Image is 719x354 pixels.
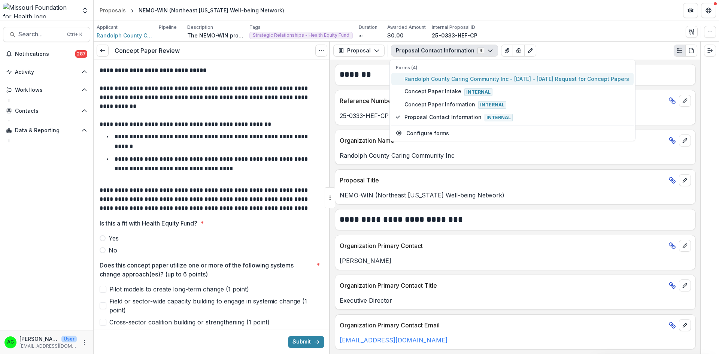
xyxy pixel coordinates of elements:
[396,64,629,71] p: Forms (4)
[109,297,324,315] span: Field or sector-wide capacity building to engage in systemic change (1 point)
[3,48,90,60] button: Notifications287
[97,31,153,39] a: Randolph County Caring Community Inc
[61,336,77,342] p: User
[340,136,665,145] p: Organization Name
[679,319,691,331] button: edit
[3,66,90,78] button: Open Activity
[701,3,716,18] button: Get Help
[15,127,78,134] span: Data & Reporting
[524,45,536,57] button: Edit as form
[15,69,78,75] span: Activity
[333,45,385,57] button: Proposal
[340,191,691,200] p: NEMO-WIN (Northeast [US_STATE] Well-being Network)
[478,101,506,109] span: Internal
[340,151,691,160] p: Randolph County Caring Community Inc
[387,31,404,39] p: $0.00
[19,343,77,350] p: [EMAIL_ADDRESS][DOMAIN_NAME]
[18,31,63,38] span: Search...
[80,3,90,18] button: Open entity switcher
[359,24,377,31] p: Duration
[109,234,119,243] span: Yes
[685,45,697,57] button: PDF view
[15,87,78,93] span: Workflows
[7,340,14,345] div: Alyssa Curran
[404,100,629,109] span: Concept Paper Information
[679,95,691,107] button: edit
[432,24,475,31] p: Internal Proposal ID
[391,45,498,57] button: Proposal Contact Information4
[3,27,90,42] button: Search...
[100,261,313,279] p: Does this concept paper utilize one or more of the following systems change approach(es)? (up to ...
[3,105,90,117] button: Open Contacts
[387,24,426,31] p: Awarded Amount
[432,31,477,39] p: 25-0333-HEF-CP
[115,47,180,54] h3: Concept Paper Review
[340,256,691,265] p: [PERSON_NAME]
[66,30,84,39] div: Ctrl + K
[464,88,492,96] span: Internal
[679,134,691,146] button: edit
[75,50,87,58] span: 287
[340,296,691,305] p: Executive Director
[704,45,716,57] button: Expand right
[15,108,78,114] span: Contacts
[187,31,243,39] p: The NEMO-WIN project seeks to assist Northeast and [GEOGRAPHIC_DATA][US_STATE] counties in establ...
[679,240,691,252] button: edit
[679,174,691,186] button: edit
[340,176,665,185] p: Proposal Title
[109,285,249,294] span: Pilot models to create long-term change (1 point)
[139,6,284,14] div: NEMO-WIN (Northeast [US_STATE] Well-being Network)
[100,219,197,228] p: Is this a fit with Health Equity Fund?
[80,338,89,347] button: More
[253,33,349,38] span: Strategic Relationships - Health Equity Fund
[340,321,665,330] p: Organization Primary Contact Email
[19,335,58,343] p: [PERSON_NAME]
[501,45,513,57] button: View Attached Files
[97,24,118,31] p: Applicant
[340,111,691,120] p: 25-0333-HEF-CP
[359,31,362,39] p: ∞
[3,3,77,18] img: Missouri Foundation for Health logo
[679,279,691,291] button: edit
[3,124,90,136] button: Open Data & Reporting
[340,336,448,344] a: [EMAIL_ADDRESS][DOMAIN_NAME]
[674,45,686,57] button: Plaintext view
[109,318,270,327] span: Cross-sector coalition building or strengthening (1 point)
[15,51,75,57] span: Notifications
[109,246,117,255] span: No
[249,24,261,31] p: Tags
[404,75,629,83] span: Randolph County Caring Community Inc - [DATE] - [DATE] Request for Concept Papers
[683,3,698,18] button: Partners
[340,281,665,290] p: Organization Primary Contact Title
[340,96,665,105] p: Reference Number
[100,6,126,14] div: Proposals
[159,24,177,31] p: Pipeline
[404,87,629,96] span: Concept Paper Intake
[3,84,90,96] button: Open Workflows
[97,5,129,16] a: Proposals
[485,114,513,121] span: Internal
[404,113,629,121] span: Proposal Contact Information
[340,241,665,250] p: Organization Primary Contact
[187,24,213,31] p: Description
[315,45,327,57] button: Options
[288,336,324,348] button: Submit
[97,5,287,16] nav: breadcrumb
